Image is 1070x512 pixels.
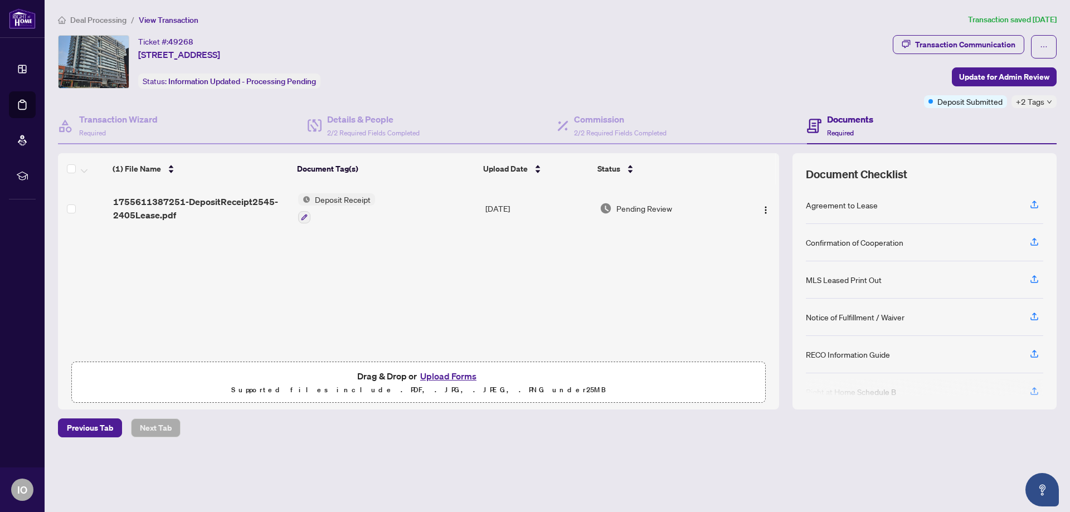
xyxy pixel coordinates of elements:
h4: Details & People [327,113,420,126]
li: / [131,13,134,26]
span: IO [17,482,27,498]
div: Agreement to Lease [806,199,878,211]
span: 2/2 Required Fields Completed [327,129,420,137]
img: Logo [761,206,770,214]
div: Status: [138,74,320,89]
span: 1755611387251-DepositReceipt2545-2405Lease.pdf [113,195,290,222]
button: Update for Admin Review [952,67,1057,86]
div: RECO Information Guide [806,348,890,360]
div: Transaction Communication [915,36,1015,53]
span: Upload Date [483,163,528,175]
span: Previous Tab [67,419,113,437]
span: (1) File Name [113,163,161,175]
span: Pending Review [616,202,672,214]
span: down [1047,99,1052,105]
h4: Transaction Wizard [79,113,158,126]
span: View Transaction [139,15,198,25]
div: MLS Leased Print Out [806,274,882,286]
span: Document Checklist [806,167,907,182]
button: Open asap [1025,473,1059,506]
button: Next Tab [131,418,181,437]
td: [DATE] [481,184,596,232]
p: Supported files include .PDF, .JPG, .JPEG, .PNG under 25 MB [79,383,758,397]
th: (1) File Name [108,153,293,184]
button: Previous Tab [58,418,122,437]
img: IMG-E12238682_1.jpg [59,36,129,88]
span: Information Updated - Processing Pending [168,76,316,86]
span: [STREET_ADDRESS] [138,48,220,61]
th: Document Tag(s) [293,153,479,184]
button: Transaction Communication [893,35,1024,54]
span: 49268 [168,37,193,47]
img: logo [9,8,36,29]
button: Upload Forms [417,369,480,383]
h4: Documents [827,113,873,126]
span: Deposit Receipt [310,193,375,206]
span: Deposit Submitted [937,95,1003,108]
span: ellipsis [1040,43,1048,51]
th: Status [593,153,736,184]
h4: Commission [574,113,667,126]
span: Required [827,129,854,137]
span: Status [597,163,620,175]
div: Confirmation of Cooperation [806,236,903,248]
span: +2 Tags [1016,95,1044,108]
img: Status Icon [298,193,310,206]
span: Drag & Drop or [357,369,480,383]
button: Status IconDeposit Receipt [298,193,375,223]
span: 2/2 Required Fields Completed [574,129,667,137]
button: Logo [757,199,775,217]
span: Drag & Drop orUpload FormsSupported files include .PDF, .JPG, .JPEG, .PNG under25MB [72,362,765,403]
div: Notice of Fulfillment / Waiver [806,311,904,323]
span: Update for Admin Review [959,68,1049,86]
th: Upload Date [479,153,593,184]
span: Deal Processing [70,15,127,25]
div: Ticket #: [138,35,193,48]
article: Transaction saved [DATE] [968,13,1057,26]
span: Required [79,129,106,137]
span: home [58,16,66,24]
img: Document Status [600,202,612,214]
